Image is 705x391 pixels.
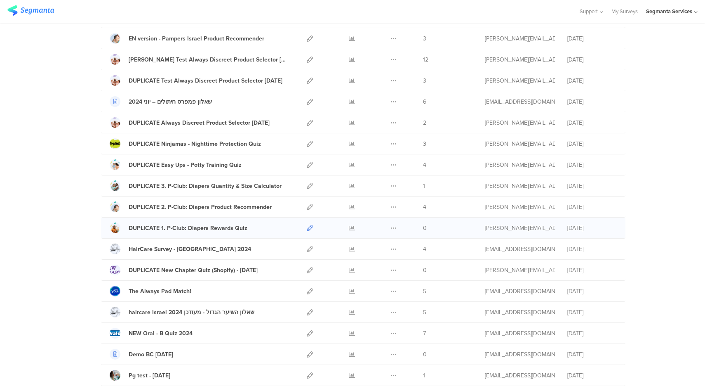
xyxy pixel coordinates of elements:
div: haircare Israel 2024 שאלון השיער הגדול - מעודכן [129,308,254,317]
div: DUPLICATE Always Discreet Product Selector June 2024 [129,118,270,127]
div: שאלון פמפרס חיתולים – יוני 2024 [129,97,212,106]
div: [DATE] [567,118,617,127]
a: DUPLICATE Easy Ups - Potty Training Quiz [110,159,242,170]
div: DUPLICATE 1. P-Club: Diapers Rewards Quiz [129,224,247,232]
span: 3 [423,34,426,43]
div: [DATE] [567,371,617,380]
div: [DATE] [567,203,617,211]
a: Pg test - [DATE] [110,370,170,381]
div: eliran@segmanta.com [485,97,555,106]
span: 4 [423,203,426,211]
div: [DATE] [567,308,617,317]
div: DUPLICATE Test Always Discreet Product Selector June 2024 [129,76,282,85]
span: 0 [423,350,427,359]
span: 3 [423,140,426,148]
span: 4 [423,161,426,169]
div: DUPLICATE 2. P-Club: Diapers Product Recommender [129,203,272,211]
div: [DATE] [567,287,617,296]
div: eliran@segmanta.com [485,308,555,317]
div: [DATE] [567,34,617,43]
a: HairCare Survey - [GEOGRAPHIC_DATA] 2024 [110,244,251,254]
span: 7 [423,329,426,338]
div: eliran@segmanta.com [485,371,555,380]
div: riel@segmanta.com [485,203,555,211]
a: The Always Pad Match! [110,286,191,296]
div: [DATE] [567,55,617,64]
div: [DATE] [567,224,617,232]
div: riel@segmanta.com [485,140,555,148]
span: 5 [423,287,426,296]
div: DUPLICATE New Chapter Quiz (Shopify) - 5.14.24 [129,266,258,275]
div: NEW Oral - B Quiz 2024 [129,329,193,338]
div: [DATE] [567,266,617,275]
div: riel@segmanta.com [485,118,555,127]
img: segmanta logo [7,5,54,16]
div: eliran@segmanta.com [485,329,555,338]
div: DUPLICATE Ninjamas - Nighttime Protection Quiz [129,140,261,148]
div: The Always Pad Match! [129,287,191,296]
div: shai@segmanta.com [485,350,555,359]
a: [PERSON_NAME] Test Always Discreet Product Selector [DATE] [110,54,289,65]
div: DUPLICATE Easy Ups - Potty Training Quiz [129,161,242,169]
div: Demo BC Feb 21 [129,350,173,359]
span: Support [580,7,598,15]
div: [DATE] [567,182,617,190]
div: Riel Test Always Discreet Product Selector June 2024 [129,55,289,64]
div: [DATE] [567,76,617,85]
span: 1 [423,182,425,190]
div: riel@segmanta.com [485,224,555,232]
a: DUPLICATE 2. P-Club: Diapers Product Recommender [110,201,272,212]
div: [DATE] [567,97,617,106]
a: DUPLICATE Always Discreet Product Selector [DATE] [110,117,270,128]
a: Demo BC [DATE] [110,349,173,360]
a: DUPLICATE Test Always Discreet Product Selector [DATE] [110,75,282,86]
span: 3 [423,76,426,85]
div: [DATE] [567,329,617,338]
a: שאלון פמפרס חיתולים – יוני 2024 [110,96,212,107]
span: 0 [423,266,427,275]
a: DUPLICATE New Chapter Quiz (Shopify) - [DATE] [110,265,258,275]
a: DUPLICATE 1. P-Club: Diapers Rewards Quiz [110,223,247,233]
div: [DATE] [567,140,617,148]
div: [DATE] [567,350,617,359]
span: 4 [423,245,426,254]
span: 5 [423,308,426,317]
div: HairCare Survey - Israel 2024 [129,245,251,254]
div: riel@segmanta.com [485,182,555,190]
span: 2 [423,118,426,127]
span: 6 [423,97,426,106]
div: riel@segmanta.com [485,55,555,64]
a: NEW Oral - B Quiz 2024 [110,328,193,339]
div: DUPLICATE 3. P-Club: Diapers Quantity & Size Calculator [129,182,282,190]
span: 12 [423,55,428,64]
a: EN version - Pampers Israel Product Recommender [110,33,264,44]
div: riel@segmanta.com [485,76,555,85]
span: 1 [423,371,425,380]
div: [DATE] [567,161,617,169]
div: riel@segmanta.com [485,34,555,43]
div: Segmanta Services [646,7,692,15]
div: eliran@segmanta.com [485,287,555,296]
div: riel@segmanta.com [485,161,555,169]
div: [DATE] [567,245,617,254]
div: EN version - Pampers Israel Product Recommender [129,34,264,43]
span: 0 [423,224,427,232]
a: haircare Israel 2024 שאלון השיער הגדול - מעודכן [110,307,254,318]
div: riel@segmanta.com [485,266,555,275]
div: eliran@segmanta.com [485,245,555,254]
a: DUPLICATE Ninjamas - Nighttime Protection Quiz [110,138,261,149]
a: DUPLICATE 3. P-Club: Diapers Quantity & Size Calculator [110,180,282,191]
div: Pg test - 9.1.24 [129,371,170,380]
